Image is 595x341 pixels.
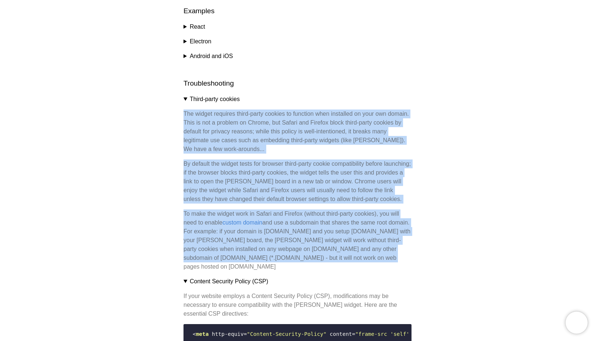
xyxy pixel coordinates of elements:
[222,219,263,226] a: custom domain
[247,331,327,337] span: "Content-Security-Policy"
[330,331,352,337] span: content
[184,209,411,271] p: To make the widget work in Safari and Firefox (without third-party cookies), you will need to ena...
[212,331,244,337] span: http-equiv
[184,159,411,204] p: By default the widget tests for browser third-party cookie compatibility before launching; if the...
[184,78,411,89] h2: Troubleshooting
[184,95,411,104] summary: Third-party cookies
[184,52,411,61] summary: Android and iOS
[184,37,411,46] summary: Electron
[184,22,411,31] summary: React
[352,331,355,337] span: =
[184,277,411,286] summary: Content Security Policy (CSP)
[184,292,411,318] p: If your website employs a Content Security Policy (CSP), modifications may be necessary to ensure...
[566,312,588,334] iframe: Chatra live chat
[184,6,411,17] h2: Examples
[355,331,505,337] span: "frame-src 'self' *.[PERSON_NAME][DOMAIN_NAME]"
[196,331,209,337] span: meta
[184,110,411,154] p: The widget requires third-party cookies to function when installed on your own domain. This is no...
[244,331,247,337] span: =
[193,331,196,337] span: <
